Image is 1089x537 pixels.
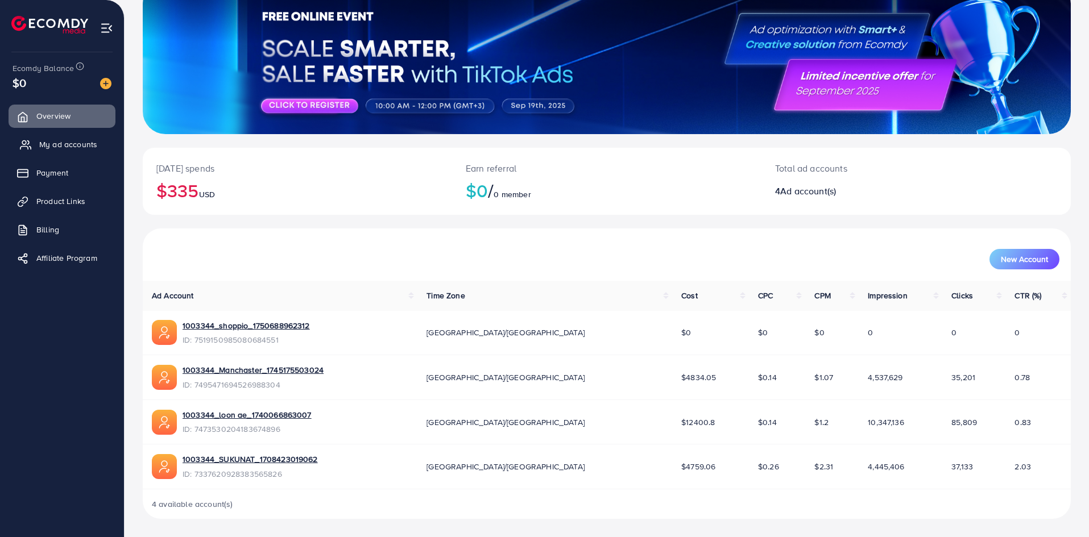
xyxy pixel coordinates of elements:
[9,190,115,213] a: Product Links
[758,327,768,338] span: $0
[152,410,177,435] img: ic-ads-acc.e4c84228.svg
[951,290,973,301] span: Clicks
[36,224,59,235] span: Billing
[1015,372,1030,383] span: 0.78
[183,423,312,435] span: ID: 7473530204183674896
[183,409,312,421] a: 1003344_loon ae_1740066863007
[36,195,85,207] span: Product Links
[758,417,777,428] span: $0.14
[9,105,115,127] a: Overview
[152,498,233,510] span: 4 available account(s)
[9,218,115,241] a: Billing
[100,78,111,89] img: image
[868,290,908,301] span: Impression
[100,22,113,35] img: menu
[152,290,194,301] span: Ad Account
[868,417,904,428] span: 10,347,136
[780,185,836,197] span: Ad account(s)
[36,252,97,264] span: Affiliate Program
[152,320,177,345] img: ic-ads-acc.e4c84228.svg
[199,189,215,200] span: USD
[681,461,715,472] span: $4759.06
[183,453,318,465] a: 1003344_SUKUNAT_1708423019062
[36,167,68,178] span: Payment
[681,417,715,428] span: $12400.8
[989,249,1059,269] button: New Account
[814,327,824,338] span: $0
[9,247,115,269] a: Affiliate Program
[951,327,957,338] span: 0
[1015,417,1031,428] span: 0.83
[1015,461,1031,472] span: 2.03
[1015,290,1041,301] span: CTR (%)
[183,320,310,331] a: 1003344_shoppio_1750688962312
[775,186,980,197] h2: 4
[868,327,873,338] span: 0
[814,417,829,428] span: $1.2
[13,74,26,91] span: $0
[868,372,902,383] span: 4,537,629
[488,177,494,203] span: /
[814,461,833,472] span: $2.31
[152,365,177,390] img: ic-ads-acc.e4c84228.svg
[1015,327,1020,338] span: 0
[156,180,438,201] h2: $335
[466,161,748,175] p: Earn referral
[681,372,716,383] span: $4834.05
[183,468,318,480] span: ID: 7337620928383565826
[758,372,777,383] span: $0.14
[427,461,585,472] span: [GEOGRAPHIC_DATA]/[GEOGRAPHIC_DATA]
[466,180,748,201] h2: $0
[758,461,779,472] span: $0.26
[681,327,691,338] span: $0
[156,161,438,175] p: [DATE] spends
[868,461,904,472] span: 4,445,406
[1001,255,1048,263] span: New Account
[775,161,980,175] p: Total ad accounts
[951,461,973,472] span: 37,133
[681,290,698,301] span: Cost
[13,63,74,74] span: Ecomdy Balance
[152,454,177,479] img: ic-ads-acc.e4c84228.svg
[951,417,977,428] span: 85,809
[814,372,833,383] span: $1.07
[427,372,585,383] span: [GEOGRAPHIC_DATA]/[GEOGRAPHIC_DATA]
[39,139,97,150] span: My ad accounts
[36,110,71,122] span: Overview
[758,290,773,301] span: CPC
[494,189,531,200] span: 0 member
[11,16,88,34] img: logo
[951,372,975,383] span: 35,201
[427,327,585,338] span: [GEOGRAPHIC_DATA]/[GEOGRAPHIC_DATA]
[183,334,310,345] span: ID: 7519150985080684551
[814,290,830,301] span: CPM
[427,290,465,301] span: Time Zone
[183,364,324,376] a: 1003344_Manchaster_1745175503024
[183,379,324,390] span: ID: 7495471694526988304
[9,161,115,184] a: Payment
[427,417,585,428] span: [GEOGRAPHIC_DATA]/[GEOGRAPHIC_DATA]
[9,133,115,156] a: My ad accounts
